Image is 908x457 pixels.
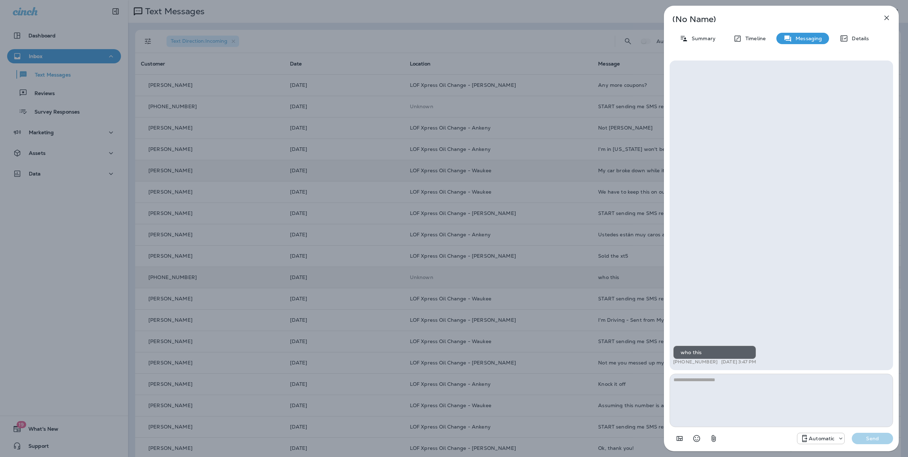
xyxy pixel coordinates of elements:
button: Add in a premade template [672,431,687,446]
p: Automatic [809,436,834,441]
p: (No Name) [672,16,867,22]
p: Details [848,36,869,41]
p: Messaging [792,36,822,41]
p: Timeline [742,36,766,41]
button: Select an emoji [690,431,704,446]
p: [PHONE_NUMBER] [673,359,718,365]
p: [DATE] 3:47 PM [721,359,756,365]
div: who this [673,346,756,359]
p: Summary [688,36,716,41]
